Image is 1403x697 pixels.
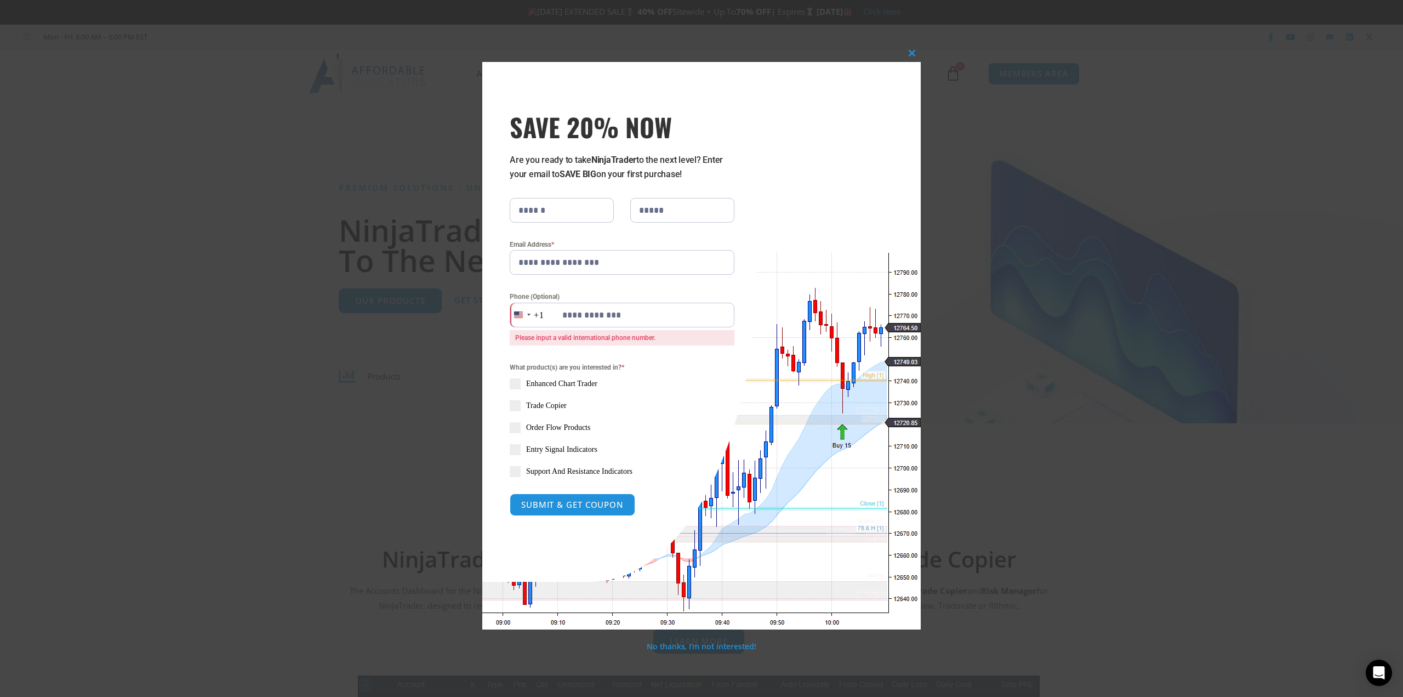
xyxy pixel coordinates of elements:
[526,378,597,389] span: Enhanced Chart Trader
[510,466,734,477] label: Support And Resistance Indicators
[526,466,632,477] span: Support And Resistance Indicators
[510,444,734,455] label: Entry Signal Indicators
[510,239,734,250] label: Email Address
[647,641,756,651] a: No thanks, I’m not interested!
[534,308,544,322] div: +1
[510,153,734,182] p: Are you ready to take to the next level? Enter your email to on your first purchase!
[560,169,596,179] strong: SAVE BIG
[591,155,636,165] strong: NinjaTrader
[510,378,734,389] label: Enhanced Chart Trader
[510,291,734,302] label: Phone (Optional)
[526,400,567,411] span: Trade Copier
[510,494,635,516] button: SUBMIT & GET COUPON
[510,330,734,345] span: Please input a valid international phone number.
[510,303,544,327] button: Selected country
[510,111,734,142] span: SAVE 20% NOW
[510,400,734,411] label: Trade Copier
[526,444,597,455] span: Entry Signal Indicators
[510,362,734,373] span: What product(s) are you interested in?
[526,422,590,433] span: Order Flow Products
[1366,660,1392,686] div: Open Intercom Messenger
[510,422,734,433] label: Order Flow Products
